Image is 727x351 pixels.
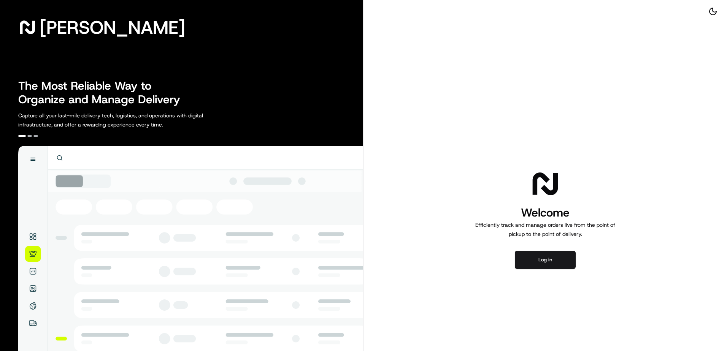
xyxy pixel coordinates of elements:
p: Efficiently track and manage orders live from the point of pickup to the point of delivery. [472,220,618,239]
button: Log in [515,251,576,269]
h2: The Most Reliable Way to Organize and Manage Delivery [18,79,189,106]
span: [PERSON_NAME] [40,20,185,35]
p: Capture all your last-mile delivery tech, logistics, and operations with digital infrastructure, ... [18,111,237,129]
h1: Welcome [472,205,618,220]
